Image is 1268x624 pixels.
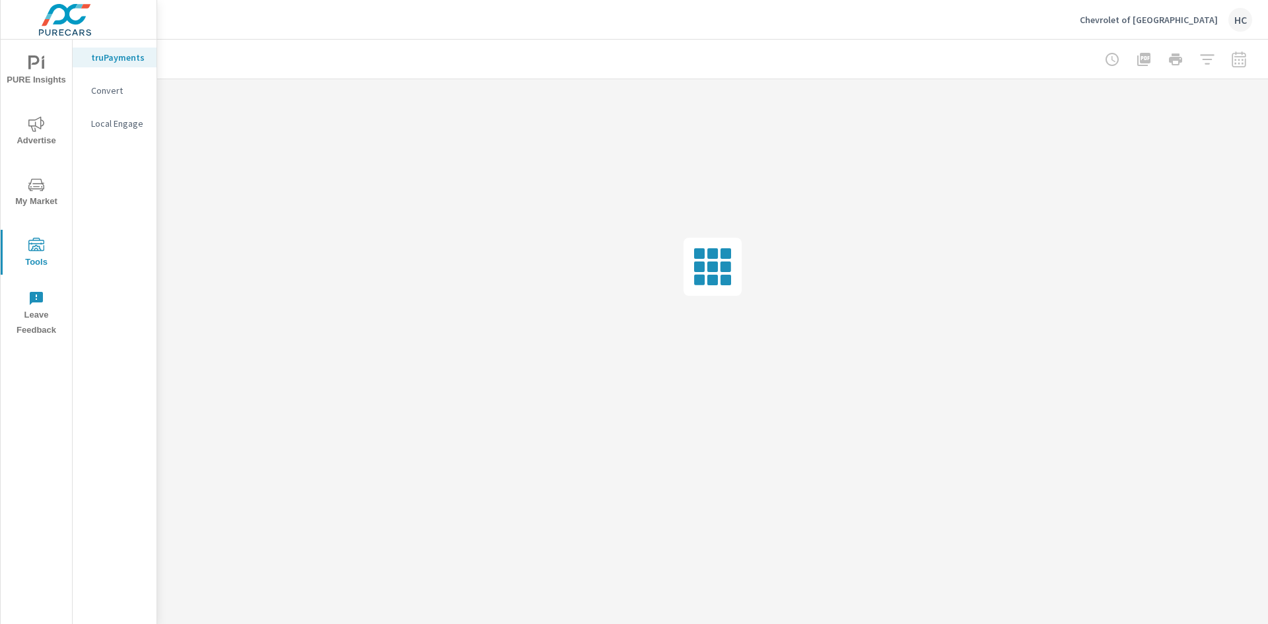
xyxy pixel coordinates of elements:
[5,177,68,209] span: My Market
[91,51,146,64] p: truPayments
[91,84,146,97] p: Convert
[1080,14,1218,26] p: Chevrolet of [GEOGRAPHIC_DATA]
[5,55,68,88] span: PURE Insights
[73,48,157,67] div: truPayments
[73,81,157,100] div: Convert
[91,117,146,130] p: Local Engage
[73,114,157,133] div: Local Engage
[1,40,72,343] div: nav menu
[5,291,68,338] span: Leave Feedback
[1228,8,1252,32] div: HC
[5,116,68,149] span: Advertise
[5,238,68,270] span: Tools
